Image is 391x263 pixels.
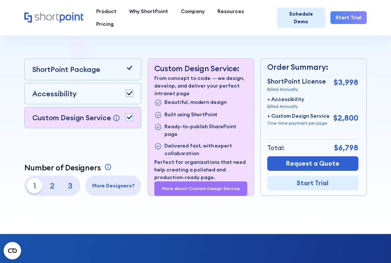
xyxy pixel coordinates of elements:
p: Number of Designers [24,163,101,172]
p: Perfect for organizations that need help creating a polished and production-ready page. [154,158,247,181]
div: Resources [217,8,244,15]
a: Home [24,12,84,23]
p: Total: [267,143,285,153]
a: Start Trial [267,176,358,190]
p: ShortPoint License [267,77,326,86]
p: More Designers? [88,182,139,190]
p: $2,800 [333,112,358,124]
a: Start Trial [330,11,367,24]
p: Custom Design Service [32,113,111,122]
a: Product [90,5,123,18]
p: From concept to code — we design, develop, and deliver your perfect intranet page [154,74,247,97]
a: Number of Designers [24,163,113,172]
iframe: Chat Widget [261,179,391,263]
p: 2 [45,178,60,193]
p: Built using ShortPoint [164,111,217,119]
button: Open CMP widget [4,242,21,259]
div: Why ShortPoint [129,8,168,15]
p: + Custom Design Service [267,112,330,120]
a: Pricing [90,18,120,31]
a: More about Custom Design Service [162,186,240,191]
a: Schedule Demo [277,8,325,28]
p: + Accessibility [267,96,304,103]
p: $6,798 [334,142,358,154]
div: Pricing [96,20,114,28]
p: 3 [62,178,78,193]
p: ShortPoint Package [32,64,100,74]
p: Beautiful, modern design [164,98,227,107]
p: Order Summary: [267,61,358,73]
a: Resources [211,5,251,18]
a: Company [175,5,211,18]
p: Delivered fast, with expert collaboration [164,142,247,157]
p: $3,998 [334,77,358,88]
p: Custom Design Service: [154,64,247,73]
div: Product [96,8,117,15]
a: Request a Quote [267,156,358,171]
p: 1 [27,178,42,193]
p: Billed Annually [267,103,304,110]
p: Billed Annually [267,86,326,93]
p: Ready-to-publish SharePoint page [164,123,247,138]
p: Accessibility [32,88,77,99]
div: Company [181,8,205,15]
a: Why ShortPoint [123,5,175,18]
p: One-time payment per page [267,120,330,126]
